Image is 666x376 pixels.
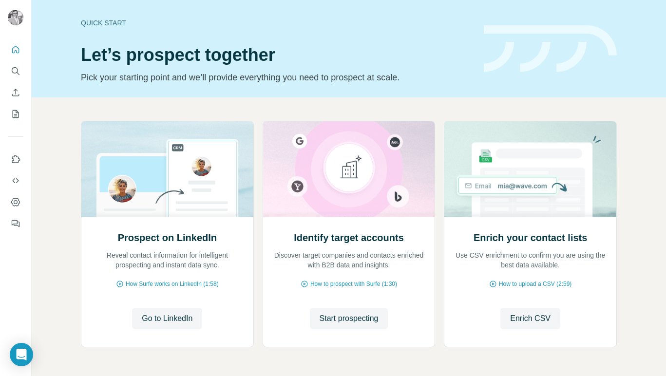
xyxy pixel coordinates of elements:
button: Search [8,62,23,80]
h2: Identify target accounts [294,231,404,244]
span: Enrich CSV [510,313,551,324]
button: Dashboard [8,193,23,211]
span: How Surfe works on LinkedIn (1:58) [126,280,219,288]
span: Go to LinkedIn [142,313,192,324]
div: Quick start [81,18,472,28]
img: Identify target accounts [263,121,436,217]
p: Reveal contact information for intelligent prospecting and instant data sync. [91,250,244,270]
img: Enrich your contact lists [444,121,617,217]
button: Use Surfe API [8,172,23,189]
button: Enrich CSV [500,308,560,329]
button: Enrich CSV [8,84,23,101]
button: Start prospecting [310,308,388,329]
h1: Let’s prospect together [81,45,472,65]
h2: Enrich your contact lists [474,231,587,244]
img: banner [484,25,617,73]
p: Pick your starting point and we’ll provide everything you need to prospect at scale. [81,71,472,84]
button: Go to LinkedIn [132,308,202,329]
button: Feedback [8,215,23,232]
span: Start prospecting [320,313,379,324]
button: Use Surfe on LinkedIn [8,150,23,168]
p: Discover target companies and contacts enriched with B2B data and insights. [273,250,425,270]
span: How to upload a CSV (2:59) [499,280,571,288]
h2: Prospect on LinkedIn [118,231,217,244]
p: Use CSV enrichment to confirm you are using the best data available. [454,250,607,270]
img: Prospect on LinkedIn [81,121,254,217]
img: Avatar [8,10,23,25]
span: How to prospect with Surfe (1:30) [310,280,397,288]
div: Open Intercom Messenger [10,343,33,366]
button: My lists [8,105,23,123]
button: Quick start [8,41,23,58]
